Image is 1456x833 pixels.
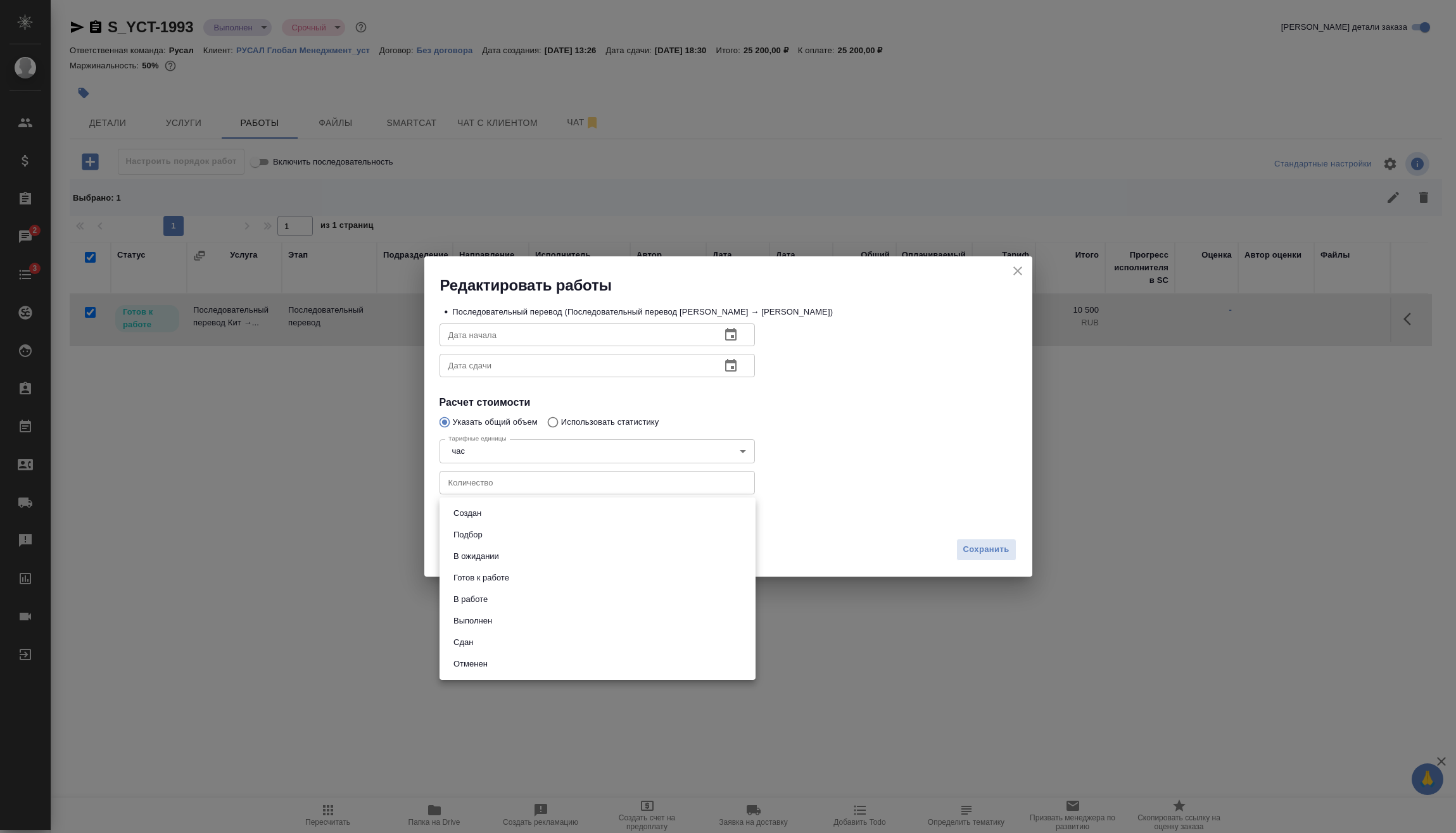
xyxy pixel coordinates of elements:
[450,636,477,649] button: Сдан
[450,549,503,563] button: В ожидании
[450,571,513,585] button: Готов к работе
[450,506,485,520] button: Создан
[450,528,486,542] button: Подбор
[450,592,491,606] button: В работе
[450,657,491,671] button: Отменен
[450,614,496,628] button: Выполнен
